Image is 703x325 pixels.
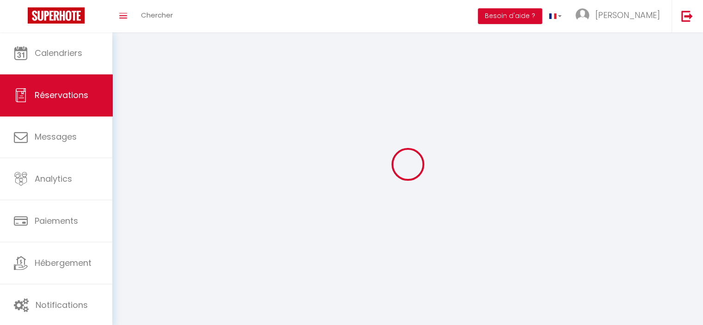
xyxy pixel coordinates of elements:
span: Calendriers [35,47,82,59]
span: Réservations [35,89,88,101]
span: Chercher [141,10,173,20]
span: Messages [35,131,77,142]
img: logout [681,10,693,22]
button: Besoin d'aide ? [478,8,542,24]
span: [PERSON_NAME] [595,9,660,21]
img: Super Booking [28,7,85,24]
span: Notifications [36,299,88,311]
span: Hébergement [35,257,92,269]
img: ... [575,8,589,22]
span: Paiements [35,215,78,227]
span: Analytics [35,173,72,184]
